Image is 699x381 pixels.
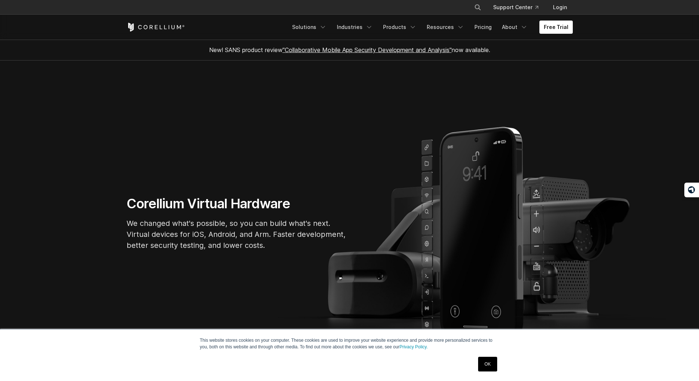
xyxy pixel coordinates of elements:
a: "Collaborative Mobile App Security Development and Analysis" [283,46,452,54]
p: This website stores cookies on your computer. These cookies are used to improve your website expe... [200,337,499,350]
a: Free Trial [539,21,573,34]
a: Pricing [470,21,496,34]
h1: Corellium Virtual Hardware [127,195,347,212]
a: Support Center [487,1,544,14]
a: OK [478,357,497,371]
a: Privacy Policy. [400,344,428,349]
a: Resources [422,21,469,34]
span: New! SANS product review now available. [209,46,490,54]
button: Search [471,1,484,14]
a: Corellium Home [127,23,185,32]
div: Navigation Menu [288,21,573,34]
div: Navigation Menu [465,1,573,14]
p: We changed what's possible, so you can build what's next. Virtual devices for iOS, Android, and A... [127,218,347,251]
a: About [498,21,532,34]
a: Solutions [288,21,331,34]
a: Industries [332,21,377,34]
a: Products [379,21,421,34]
a: Login [547,1,573,14]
